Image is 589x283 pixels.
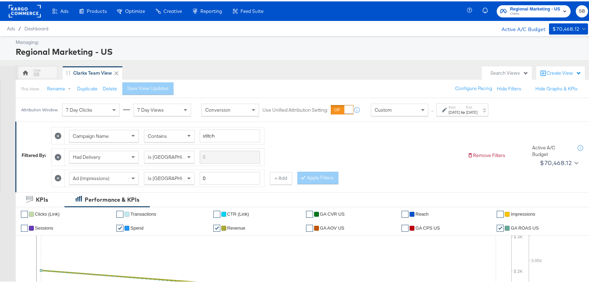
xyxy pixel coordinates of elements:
span: Campaign Name [73,132,109,138]
label: End: [466,104,477,108]
span: Ads [7,24,15,30]
button: Hide Graphs & KPIs [535,84,577,91]
span: Reach [415,210,429,215]
span: ↑ [429,109,436,111]
span: Impressions [511,210,535,215]
div: $70,468.12 [540,156,572,167]
span: Is [GEOGRAPHIC_DATA] [148,174,201,180]
span: GA AOV US [320,224,344,229]
div: Create View [546,68,581,75]
a: ✔ [497,223,504,230]
strong: to [460,108,466,113]
input: Enter a search term [200,149,260,162]
a: ✔ [21,223,28,230]
span: GA ROAS US [511,224,538,229]
span: Sessions [35,224,53,229]
div: Drag to reorder tab [66,69,70,73]
div: Search Views [490,68,528,75]
div: Active A/C Budget [494,22,545,32]
div: KPIs [36,194,48,202]
button: SB [576,4,588,16]
span: CTR (Link) [227,210,249,215]
a: ✔ [21,209,28,216]
button: Hide Filters [497,84,521,91]
span: GA CPS US [415,224,440,229]
div: Active A/C Budget [532,143,571,156]
span: Clicks (Link) [35,210,60,215]
button: Remove Filters [467,151,505,157]
span: Clarks [510,10,560,15]
label: Start: [449,104,460,108]
div: Attribution Window: [21,106,59,111]
label: Use Unified Attribution Setting: [262,105,328,112]
button: + Add [270,171,292,183]
div: Performance & KPIs [85,194,139,202]
span: Optimize [125,7,145,13]
button: Duplicate [77,84,98,91]
span: 7 Day Clicks [66,105,92,112]
button: $70,468.12 [549,22,588,33]
a: Dashboard [24,24,48,30]
span: Had Delivery [73,152,100,159]
span: Products [87,7,107,13]
span: Conversion [205,105,230,112]
button: Delete [103,84,117,91]
span: Revenue [227,224,245,229]
div: $70,468.12 [552,23,579,32]
div: Filtered By: [22,151,46,157]
a: ✔ [213,209,220,216]
div: Regional Marketing - US [16,44,586,56]
span: / [15,24,24,30]
button: Rename [42,81,78,94]
button: Configure Pacing [450,81,497,94]
div: SB [33,70,39,76]
a: ✔ [306,209,313,216]
a: ✔ [401,223,408,230]
input: Enter a number [200,171,260,184]
span: Creative [163,7,182,13]
a: ✔ [306,223,313,230]
a: ✔ [401,209,408,216]
div: Managing: [16,38,586,44]
span: Custom [375,105,392,112]
input: Enter a search term [200,128,260,141]
div: [DATE] [466,108,477,114]
a: ✔ [116,223,123,230]
div: This View: [21,85,39,90]
span: Spend [130,224,144,229]
span: Contains [148,132,167,138]
div: Clarks Team View [73,68,112,75]
div: [DATE] [449,108,460,114]
span: Ads [60,7,68,13]
a: ✔ [213,223,220,230]
span: Ad (Impressions) [73,174,109,180]
a: ✔ [116,209,123,216]
span: Is [GEOGRAPHIC_DATA] [148,152,201,159]
span: Transactions [130,210,156,215]
span: Regional Marketing - US [510,4,560,12]
span: SB [579,6,585,14]
span: 7 Day Views [137,105,164,112]
span: Feed Suite [240,7,263,13]
button: Regional Marketing - USClarks [497,4,571,16]
a: ✔ [497,209,504,216]
span: Reporting [200,7,222,13]
span: GA CVR US [320,210,345,215]
button: $70,468.12 [537,156,580,167]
